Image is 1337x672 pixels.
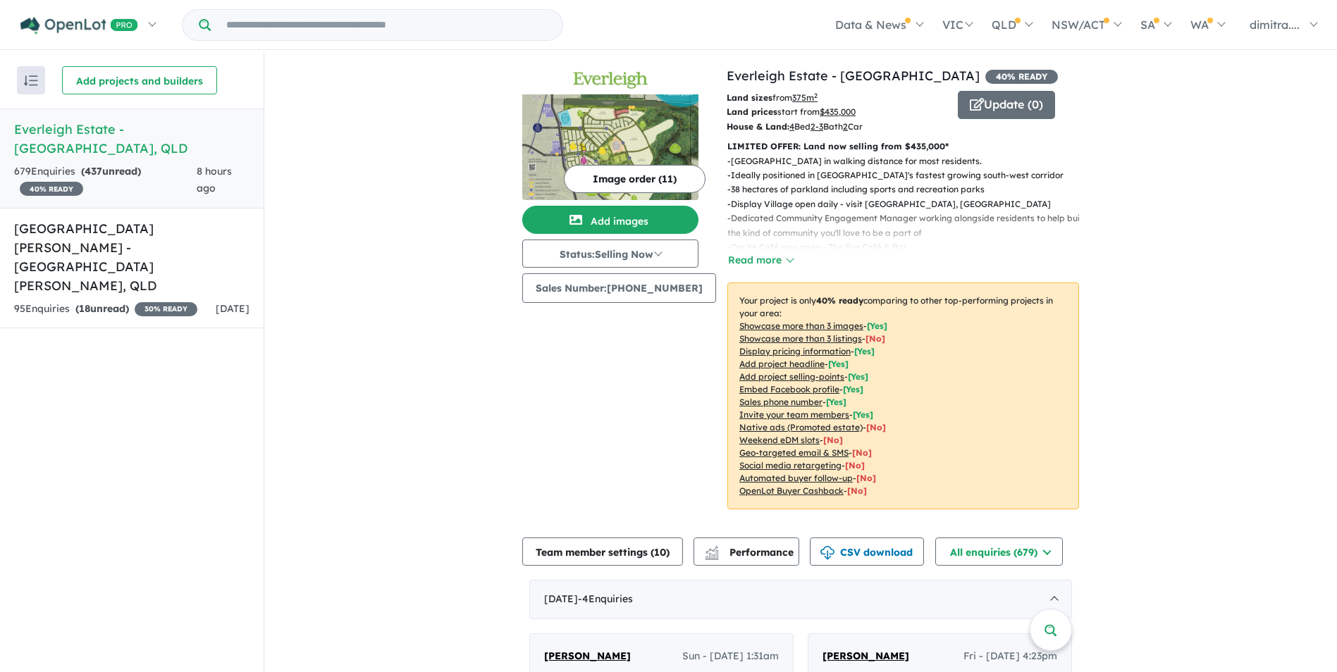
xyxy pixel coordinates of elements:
button: Team member settings (10) [522,537,683,566]
u: Add project headline [739,359,825,369]
u: Geo-targeted email & SMS [739,447,849,458]
button: Image order (11) [564,165,706,193]
button: Add projects and builders [62,66,217,94]
span: [PERSON_NAME] [822,649,909,662]
p: - Dedicated Community Engagement Manager working alongside residents to help build the kind of co... [727,211,1090,240]
u: Native ads (Promoted estate) [739,422,863,433]
span: Sun - [DATE] 1:31am [682,648,779,665]
a: Everleigh Estate - Greenbank LogoEverleigh Estate - Greenbank [522,66,698,200]
u: Display pricing information [739,346,851,356]
span: [ Yes ] [867,321,887,331]
img: line-chart.svg [706,546,718,554]
p: from [727,91,947,105]
button: Performance [694,537,799,566]
div: [DATE] [529,580,1072,619]
p: Bed Bath Car [727,120,947,134]
img: Everleigh Estate - Greenbank [522,94,698,200]
p: - Onsite Café now open - The Eve Café & Bar [727,240,1090,254]
span: [No] [866,422,886,433]
span: [ No ] [865,333,885,344]
span: Performance [707,546,794,559]
a: Everleigh Estate - [GEOGRAPHIC_DATA] [727,68,980,84]
span: 40 % READY [985,70,1058,84]
h5: [GEOGRAPHIC_DATA][PERSON_NAME] - [GEOGRAPHIC_DATA][PERSON_NAME] , QLD [14,219,249,295]
u: Embed Facebook profile [739,384,839,394]
b: Land prices [727,106,777,117]
p: LIMITED OFFER: Land now selling from $435,000* [727,139,1079,154]
b: Land sizes [727,92,772,103]
span: [ Yes ] [853,409,873,420]
u: 375 m [792,92,818,103]
u: Social media retargeting [739,460,842,471]
div: 679 Enquir ies [14,163,197,197]
span: [No] [856,473,876,483]
span: [ Yes ] [828,359,849,369]
span: 8 hours ago [197,165,232,194]
strong: ( unread) [75,302,129,315]
button: Update (0) [958,91,1055,119]
button: Status:Selling Now [522,239,698,268]
span: [No] [823,435,843,445]
span: 30 % READY [135,302,197,316]
u: Add project selling-points [739,371,844,382]
sup: 2 [814,92,818,99]
p: - [GEOGRAPHIC_DATA] in walking distance for most residents. [727,154,1090,168]
u: 2-3 [811,121,823,132]
span: [PERSON_NAME] [544,649,631,662]
b: House & Land: [727,121,789,132]
p: Your project is only comparing to other top-performing projects in your area: - - - - - - - - - -... [727,282,1079,509]
button: All enquiries (679) [935,537,1063,566]
span: 40 % READY [20,182,83,196]
span: 437 [85,165,102,178]
u: OpenLot Buyer Cashback [739,485,844,496]
span: [ Yes ] [848,371,868,382]
button: Read more [727,252,794,268]
span: [ Yes ] [843,384,863,394]
button: Sales Number:[PHONE_NUMBER] [522,273,716,303]
u: Showcase more than 3 images [739,321,863,331]
p: - 38 hectares of parkland including sports and recreation parks [727,182,1090,197]
span: Fri - [DATE] 4:23pm [963,648,1057,665]
span: - 4 Enquir ies [578,592,633,605]
button: CSV download [810,537,924,566]
span: [ Yes ] [826,397,846,407]
button: Add images [522,206,698,234]
p: - Display Village open daily - visit [GEOGRAPHIC_DATA], [GEOGRAPHIC_DATA] [727,197,1090,211]
span: [No] [852,447,872,458]
a: [PERSON_NAME] [544,648,631,665]
u: 2 [843,121,848,132]
img: download icon [820,546,834,560]
u: Automated buyer follow-up [739,473,853,483]
img: bar-chart.svg [705,550,719,559]
u: Sales phone number [739,397,822,407]
u: $ 435,000 [820,106,856,117]
span: [DATE] [216,302,249,315]
u: Weekend eDM slots [739,435,820,445]
span: [No] [847,485,867,496]
span: 18 [79,302,90,315]
u: Showcase more than 3 listings [739,333,862,344]
img: Everleigh Estate - Greenbank Logo [528,72,693,89]
u: 4 [789,121,794,132]
span: dimitra.... [1250,18,1300,32]
h5: Everleigh Estate - [GEOGRAPHIC_DATA] , QLD [14,120,249,158]
span: 10 [654,546,666,559]
p: - Ideally positioned in [GEOGRAPHIC_DATA]'s fastest growing south-west corridor [727,168,1090,182]
u: Invite your team members [739,409,849,420]
a: [PERSON_NAME] [822,648,909,665]
p: start from [727,105,947,119]
strong: ( unread) [81,165,141,178]
div: 95 Enquir ies [14,301,197,318]
b: 40 % ready [816,295,863,306]
img: Openlot PRO Logo White [20,17,138,35]
img: sort.svg [24,75,38,86]
span: [No] [845,460,865,471]
input: Try estate name, suburb, builder or developer [214,10,560,40]
span: [ Yes ] [854,346,875,356]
